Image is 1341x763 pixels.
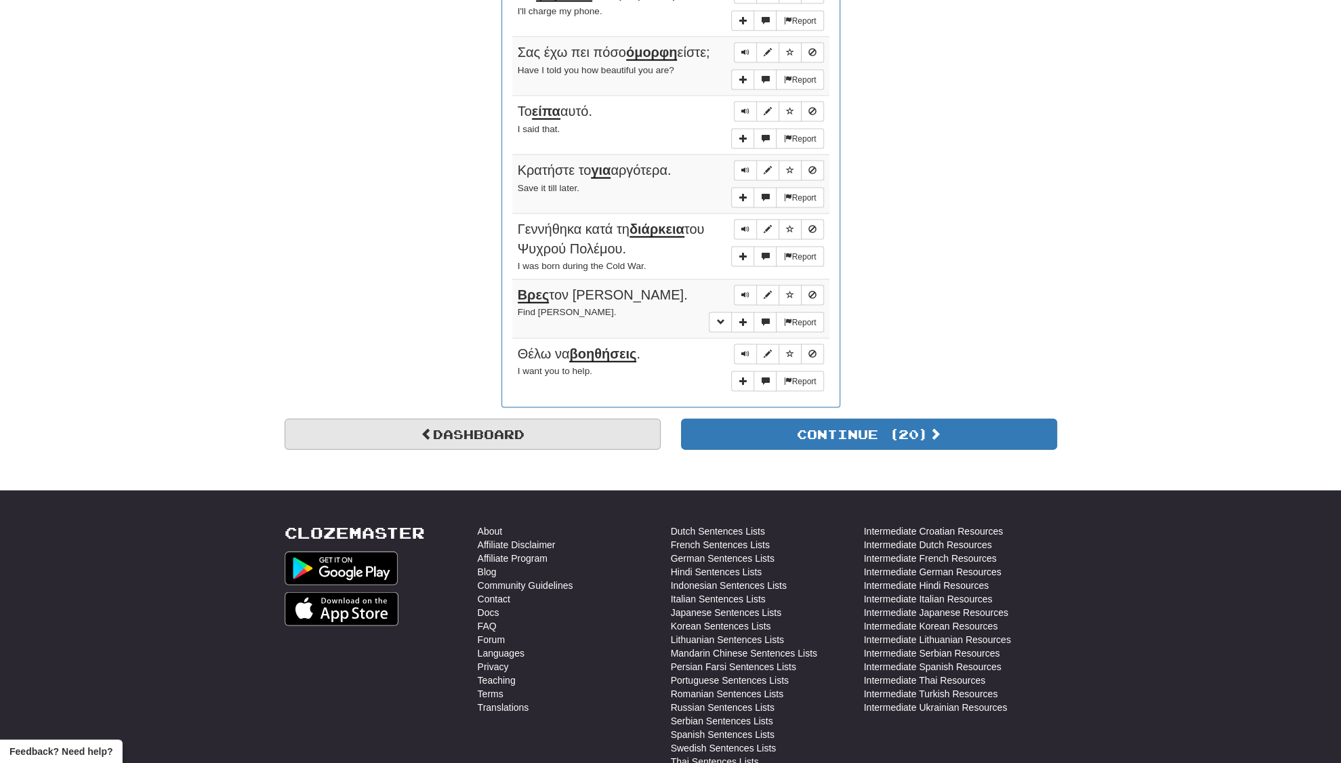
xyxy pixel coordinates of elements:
[626,45,678,61] u: όμορφη
[731,371,823,392] div: More sentence controls
[671,552,775,565] a: German Sentences Lists
[532,104,560,120] u: είπα
[671,579,787,592] a: Indonesian Sentences Lists
[756,344,779,365] button: Edit sentence
[864,646,1000,660] a: Intermediate Serbian Resources
[731,129,754,149] button: Add sentence to collection
[756,43,779,63] button: Edit sentence
[731,247,754,267] button: Add sentence to collection
[734,220,824,240] div: Sentence controls
[734,43,757,63] button: Play sentence audio
[734,344,757,365] button: Play sentence audio
[734,102,824,122] div: Sentence controls
[671,728,775,741] a: Spanish Sentences Lists
[478,619,497,633] a: FAQ
[478,633,505,646] a: Forum
[671,701,775,714] a: Russian Sentences Lists
[776,129,823,149] button: Report
[801,161,824,181] button: Toggle ignore
[478,701,529,714] a: Translations
[756,220,779,240] button: Edit sentence
[776,11,823,31] button: Report
[801,102,824,122] button: Toggle ignore
[864,592,993,606] a: Intermediate Italian Resources
[734,43,824,63] div: Sentence controls
[285,592,399,626] img: Get it on App Store
[734,285,757,306] button: Play sentence audio
[731,70,754,90] button: Add sentence to collection
[478,552,548,565] a: Affiliate Program
[518,287,688,304] span: τον [PERSON_NAME].
[671,714,773,728] a: Serbian Sentences Lists
[776,70,823,90] button: Report
[478,524,503,538] a: About
[864,538,992,552] a: Intermediate Dutch Resources
[801,344,824,365] button: Toggle ignore
[776,247,823,267] button: Report
[779,161,802,181] button: Toggle favorite
[864,579,989,592] a: Intermediate Hindi Resources
[756,161,779,181] button: Edit sentence
[518,65,674,75] small: Have I told you how beautiful you are?
[709,312,732,333] button: Toggle grammar
[518,222,705,256] span: Γεννήθηκα κατά τη του Ψυχρού Πολέμου.
[734,344,824,365] div: Sentence controls
[864,660,1002,674] a: Intermediate Spanish Resources
[671,646,817,660] a: Mandarin Chinese Sentences Lists
[779,285,802,306] button: Toggle favorite
[478,674,516,687] a: Teaching
[864,701,1008,714] a: Intermediate Ukrainian Resources
[285,552,398,585] img: Get it on Google Play
[518,346,640,363] span: Θέλω να .
[731,247,823,267] div: More sentence controls
[518,307,617,317] small: Find [PERSON_NAME].
[731,70,823,90] div: More sentence controls
[731,11,754,31] button: Add sentence to collection
[864,524,1003,538] a: Intermediate Croatian Resources
[478,687,503,701] a: Terms
[731,11,823,31] div: More sentence controls
[681,419,1057,450] button: Continue (20)
[801,285,824,306] button: Toggle ignore
[478,579,573,592] a: Community Guidelines
[518,163,672,179] span: Κρατήστε το αργότερα.
[776,371,823,392] button: Report
[671,565,762,579] a: Hindi Sentences Lists
[478,592,510,606] a: Contact
[518,366,592,376] small: I want you to help.
[285,419,661,450] a: Dashboard
[671,538,770,552] a: French Sentences Lists
[478,565,497,579] a: Blog
[630,222,684,238] u: διάρκεια
[671,619,771,633] a: Korean Sentences Lists
[569,346,636,363] u: βοηθήσεις
[671,524,765,538] a: Dutch Sentences Lists
[671,687,784,701] a: Romanian Sentences Lists
[671,633,784,646] a: Lithuanian Sentences Lists
[864,552,997,565] a: Intermediate French Resources
[864,687,998,701] a: Intermediate Turkish Resources
[478,538,556,552] a: Affiliate Disclaimer
[518,124,560,134] small: I said that.
[734,161,824,181] div: Sentence controls
[801,43,824,63] button: Toggle ignore
[779,102,802,122] button: Toggle favorite
[734,220,757,240] button: Play sentence audio
[591,163,611,179] u: για
[478,646,524,660] a: Languages
[518,287,550,304] u: Βρες
[478,660,509,674] a: Privacy
[731,312,754,333] button: Add sentence to collection
[779,344,802,365] button: Toggle favorite
[864,606,1008,619] a: Intermediate Japanese Resources
[779,43,802,63] button: Toggle favorite
[801,220,824,240] button: Toggle ignore
[731,371,754,392] button: Add sentence to collection
[731,188,823,208] div: More sentence controls
[518,261,646,271] small: I was born during the Cold War.
[478,606,499,619] a: Docs
[518,45,710,61] span: Σας έχω πει πόσο είστε;
[285,524,425,541] a: Clozemaster
[671,741,777,755] a: Swedish Sentences Lists
[734,161,757,181] button: Play sentence audio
